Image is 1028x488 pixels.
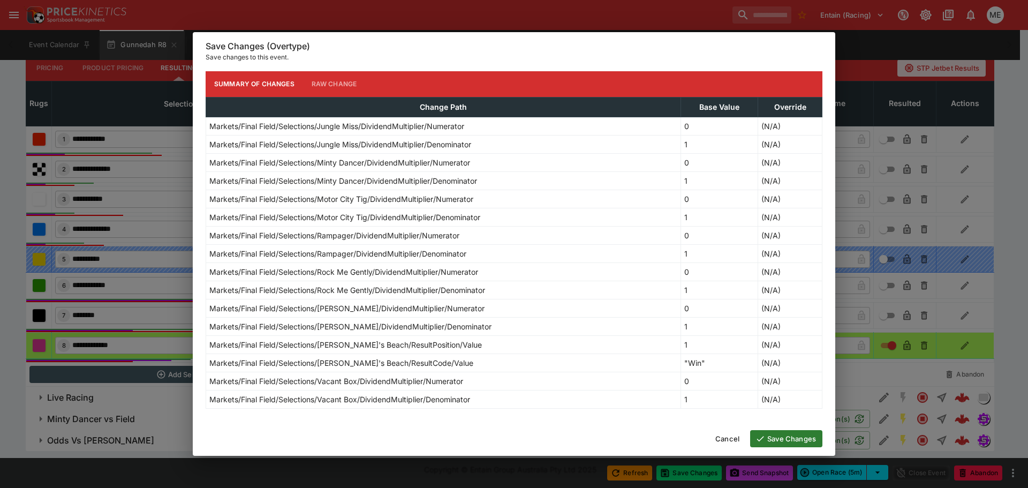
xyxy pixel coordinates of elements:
[209,303,485,314] p: Markets/Final Field/Selections/[PERSON_NAME]/DividendMultiplier/Numerator
[209,121,464,132] p: Markets/Final Field/Selections/Jungle Miss/DividendMultiplier/Numerator
[758,171,822,190] td: (N/A)
[681,97,758,117] th: Base Value
[681,226,758,244] td: 0
[209,193,473,205] p: Markets/Final Field/Selections/Motor City Tig/DividendMultiplier/Numerator
[209,357,473,369] p: Markets/Final Field/Selections/[PERSON_NAME]'s Beach/ResultCode/Value
[209,157,470,168] p: Markets/Final Field/Selections/Minty Dancer/DividendMultiplier/Numerator
[209,230,459,241] p: Markets/Final Field/Selections/Rampager/DividendMultiplier/Numerator
[758,354,822,372] td: (N/A)
[206,41,822,52] h6: Save Changes (Overtype)
[681,390,758,408] td: 1
[209,212,480,223] p: Markets/Final Field/Selections/Motor City Tig/DividendMultiplier/Denominator
[758,153,822,171] td: (N/A)
[681,317,758,335] td: 1
[681,190,758,208] td: 0
[209,175,477,186] p: Markets/Final Field/Selections/Minty Dancer/DividendMultiplier/Denominator
[681,281,758,299] td: 1
[681,208,758,226] td: 1
[681,244,758,262] td: 1
[206,97,681,117] th: Change Path
[209,376,463,387] p: Markets/Final Field/Selections/Vacant Box/DividendMultiplier/Numerator
[750,430,822,447] button: Save Changes
[758,190,822,208] td: (N/A)
[209,321,492,332] p: Markets/Final Field/Selections/[PERSON_NAME]/DividendMultiplier/Denominator
[681,262,758,281] td: 0
[758,281,822,299] td: (N/A)
[209,284,485,296] p: Markets/Final Field/Selections/Rock Me Gently/DividendMultiplier/Denominator
[758,117,822,135] td: (N/A)
[758,97,822,117] th: Override
[758,372,822,390] td: (N/A)
[758,335,822,354] td: (N/A)
[209,139,471,150] p: Markets/Final Field/Selections/Jungle Miss/DividendMultiplier/Denominator
[681,135,758,153] td: 1
[206,71,303,97] button: Summary of Changes
[206,52,822,63] p: Save changes to this event.
[681,372,758,390] td: 0
[758,135,822,153] td: (N/A)
[209,394,470,405] p: Markets/Final Field/Selections/Vacant Box/DividendMultiplier/Denominator
[681,335,758,354] td: 1
[209,339,482,350] p: Markets/Final Field/Selections/[PERSON_NAME]'s Beach/ResultPosition/Value
[758,208,822,226] td: (N/A)
[681,299,758,317] td: 0
[709,430,746,447] button: Cancel
[681,117,758,135] td: 0
[758,262,822,281] td: (N/A)
[681,153,758,171] td: 0
[758,317,822,335] td: (N/A)
[758,226,822,244] td: (N/A)
[681,354,758,372] td: "Win"
[758,244,822,262] td: (N/A)
[209,248,466,259] p: Markets/Final Field/Selections/Rampager/DividendMultiplier/Denominator
[681,171,758,190] td: 1
[209,266,478,277] p: Markets/Final Field/Selections/Rock Me Gently/DividendMultiplier/Numerator
[758,299,822,317] td: (N/A)
[303,71,366,97] button: Raw Change
[758,390,822,408] td: (N/A)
